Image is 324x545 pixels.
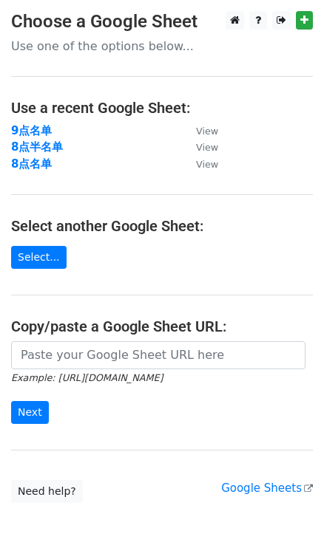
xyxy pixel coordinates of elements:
[11,140,63,154] a: 8点半名单
[11,99,313,117] h4: Use a recent Google Sheet:
[196,142,218,153] small: View
[11,372,163,383] small: Example: [URL][DOMAIN_NAME]
[181,157,218,171] a: View
[181,124,218,137] a: View
[11,341,306,369] input: Paste your Google Sheet URL here
[11,480,83,503] a: Need help?
[11,157,52,171] a: 8点名单
[181,140,218,154] a: View
[11,401,49,424] input: Next
[11,217,313,235] h4: Select another Google Sheet:
[221,481,313,495] a: Google Sheets
[250,474,324,545] iframe: Chat Widget
[196,126,218,137] small: View
[196,159,218,170] small: View
[11,11,313,32] h3: Choose a Google Sheet
[11,38,313,54] p: Use one of the options below...
[11,318,313,335] h4: Copy/paste a Google Sheet URL:
[11,246,67,269] a: Select...
[11,124,52,137] a: 9点名单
